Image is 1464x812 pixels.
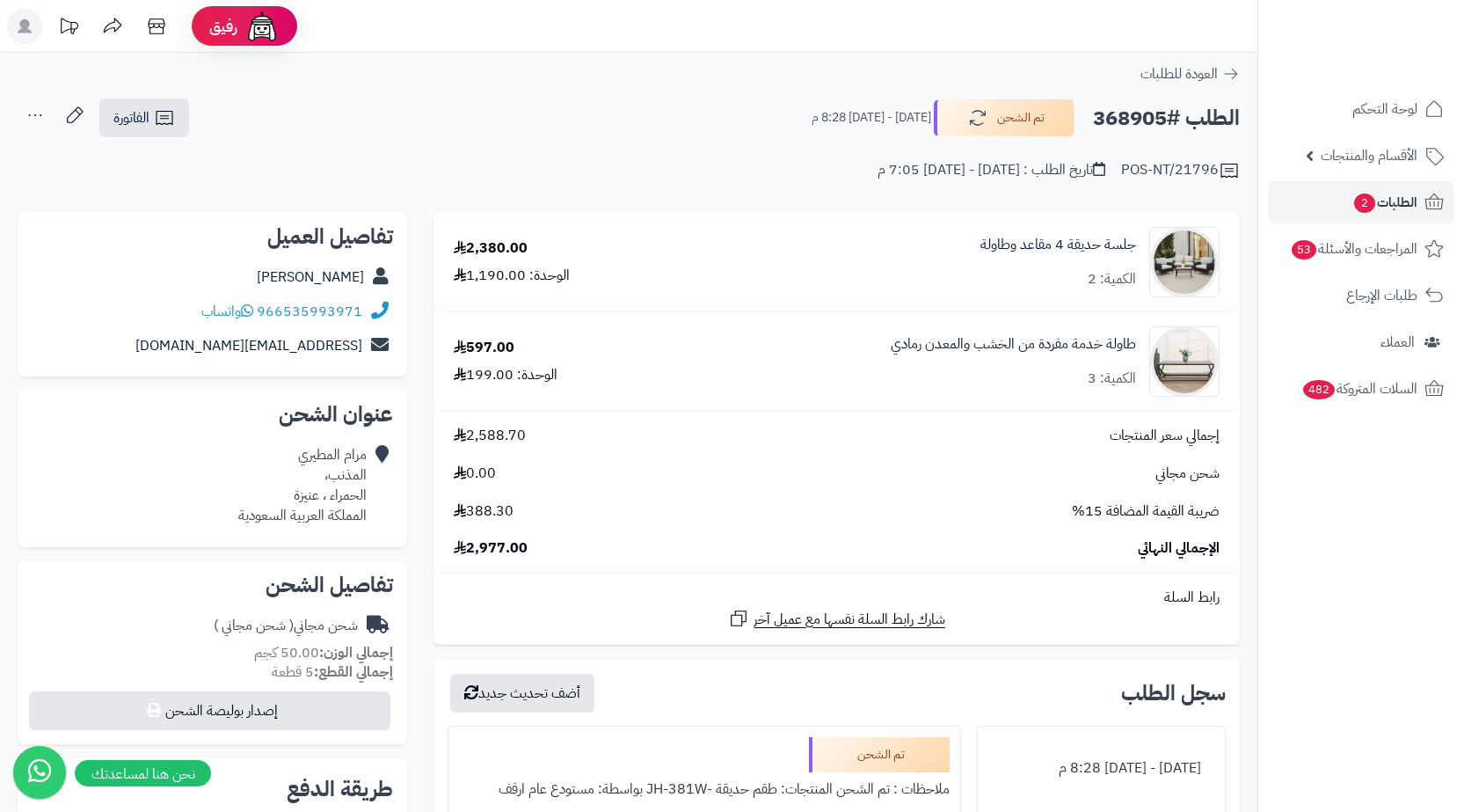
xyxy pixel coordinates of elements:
[1140,63,1218,84] span: العودة للطلبات
[135,335,362,356] a: [EMAIL_ADDRESS][DOMAIN_NAME]
[754,610,945,630] span: شارك رابط السلة نفسها مع عميل آخر
[1269,274,1453,317] a: طلبات الإرجاع
[454,365,557,385] div: الوحدة: 199.00
[287,779,393,800] h2: طريقة الدفع
[1354,194,1375,213] span: 2
[1380,330,1415,355] span: العملاء
[113,107,149,128] span: الفاتورة
[980,235,1136,255] a: جلسة حديقة 4 مقاعد وطاولة
[244,9,280,44] img: ai-face.png
[1303,380,1335,399] span: 482
[1269,368,1453,410] a: السلات المتروكة482
[1072,501,1220,522] span: ضريبة القيمة المضافة 15%
[1269,321,1453,363] a: العملاء
[1352,97,1417,121] span: لوحة التحكم
[891,334,1136,355] a: طاولة خدمة مفردة من الخشب والمعدن رمادي
[257,301,362,322] a: 966535993971
[988,751,1214,786] div: [DATE] - [DATE] 8:28 م
[201,301,253,322] a: واتساب
[1269,228,1453,270] a: المراجعات والأسئلة53
[450,674,594,713] button: أضف تحديث جديد
[1140,63,1240,84] a: العودة للطلبات
[1110,426,1220,446] span: إجمالي سعر المنتجات
[809,737,950,772] div: تم الشحن
[257,267,364,288] a: [PERSON_NAME]
[1352,190,1417,215] span: الطلبات
[1093,100,1240,136] h2: الطلب #368905
[454,538,528,559] span: 2,977.00
[454,501,513,522] span: 388.30
[314,662,393,683] strong: إجمالي القطع:
[812,109,931,127] small: [DATE] - [DATE] 8:28 م
[272,662,393,683] small: 5 قطعة
[1155,464,1220,484] span: شحن مجاني
[441,588,1233,608] div: رابط السلة
[238,445,367,525] div: مرام المطيري المذنب، الحمراء ، عنيزة المملكة العربية السعودية
[1301,377,1417,401] span: السلات المتروكة
[1269,181,1453,223] a: الطلبات2
[1121,160,1240,181] div: POS-NT/21796
[32,226,393,247] h2: تفاصيل العميل
[1346,283,1417,308] span: طلبات الإرجاع
[99,99,189,137] a: الفاتورة
[454,338,514,358] div: 597.00
[1344,47,1447,84] img: logo-2.png
[214,616,358,636] div: شحن مجاني
[254,642,393,663] small: 50.00 كجم
[459,772,950,807] div: ملاحظات : تم الشحن المنتجات: طقم حديقة -JH-381W بواسطة: مستودع عام ارفف
[1290,237,1417,261] span: المراجعات والأسئلة
[454,266,570,286] div: الوحدة: 1,190.00
[1321,143,1417,168] span: الأقسام والمنتجات
[934,99,1074,136] button: تم الشحن
[454,426,526,446] span: 2,588.70
[1292,240,1316,260] span: 53
[1150,227,1219,297] img: 1754462914-110119010027-90x90.jpg
[454,238,528,259] div: 2,380.00
[1088,269,1136,289] div: الكمية: 2
[319,642,393,663] strong: إجمالي الوزن:
[1150,326,1219,397] img: 1750591260-1-90x90.jpg
[1269,88,1453,130] a: لوحة التحكم
[454,464,496,484] span: 0.00
[1138,538,1220,559] span: الإجمالي النهائي
[728,608,945,630] a: شارك رابط السلة نفسها مع عميل آخر
[32,404,393,425] h2: عنوان الشحن
[32,574,393,596] h2: تفاصيل الشحن
[878,160,1105,180] div: تاريخ الطلب : [DATE] - [DATE] 7:05 م
[47,9,91,48] a: تحديثات المنصة
[1088,369,1136,389] div: الكمية: 3
[29,691,390,730] button: إصدار بوليصة الشحن
[209,16,237,37] span: رفيق
[214,615,294,636] span: ( شحن مجاني )
[1121,683,1226,704] h3: سجل الطلب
